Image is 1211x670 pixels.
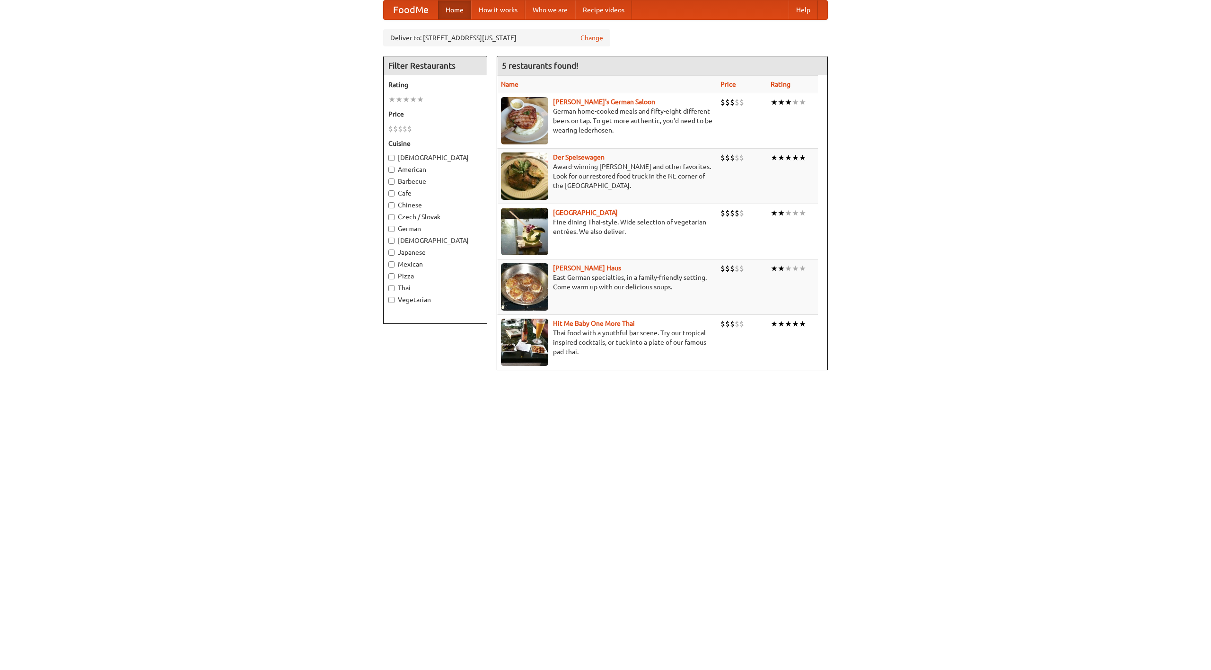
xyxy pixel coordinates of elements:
img: esthers.jpg [501,97,548,144]
input: American [388,167,395,173]
li: ★ [785,97,792,107]
a: [PERSON_NAME] Haus [553,264,621,272]
label: Mexican [388,259,482,269]
li: ★ [771,97,778,107]
a: Help [789,0,818,19]
b: [GEOGRAPHIC_DATA] [553,209,618,216]
li: $ [403,124,407,134]
li: $ [388,124,393,134]
li: $ [730,208,735,218]
img: satay.jpg [501,208,548,255]
li: $ [735,97,739,107]
input: Thai [388,285,395,291]
li: ★ [785,263,792,274]
li: $ [735,208,739,218]
p: Thai food with a youthful bar scene. Try our tropical inspired cocktails, or tuck into a plate of... [501,328,713,357]
p: Award-winning [PERSON_NAME] and other favorites. Look for our restored food truck in the NE corne... [501,162,713,190]
li: ★ [799,319,806,329]
li: $ [739,263,744,274]
li: ★ [785,152,792,163]
li: $ [725,208,730,218]
li: $ [725,97,730,107]
label: Cafe [388,188,482,198]
input: German [388,226,395,232]
input: Mexican [388,261,395,268]
li: $ [407,124,412,134]
li: $ [739,97,744,107]
li: $ [739,152,744,163]
li: $ [720,97,725,107]
li: $ [730,97,735,107]
li: ★ [778,319,785,329]
a: [PERSON_NAME]'s German Saloon [553,98,655,106]
li: $ [720,208,725,218]
a: FoodMe [384,0,438,19]
li: ★ [792,319,799,329]
div: Deliver to: [STREET_ADDRESS][US_STATE] [383,29,610,46]
li: ★ [792,263,799,274]
li: ★ [410,94,417,105]
li: ★ [792,208,799,218]
h4: Filter Restaurants [384,56,487,75]
a: Recipe videos [575,0,632,19]
input: Czech / Slovak [388,214,395,220]
input: Vegetarian [388,297,395,303]
label: American [388,165,482,174]
p: East German specialties, in a family-friendly setting. Come warm up with our delicious soups. [501,273,713,292]
a: Hit Me Baby One More Thai [553,320,635,327]
li: ★ [778,208,785,218]
ng-pluralize: 5 restaurants found! [502,61,579,70]
li: ★ [799,97,806,107]
a: Home [438,0,471,19]
a: Der Speisewagen [553,153,605,161]
a: Rating [771,80,790,88]
li: ★ [785,319,792,329]
img: babythai.jpg [501,319,548,366]
li: ★ [771,152,778,163]
li: ★ [771,263,778,274]
label: Pizza [388,271,482,281]
label: [DEMOGRAPHIC_DATA] [388,153,482,162]
input: [DEMOGRAPHIC_DATA] [388,238,395,244]
a: Name [501,80,518,88]
li: $ [725,263,730,274]
label: Czech / Slovak [388,212,482,222]
li: $ [735,152,739,163]
li: ★ [778,97,785,107]
li: $ [739,319,744,329]
a: Price [720,80,736,88]
li: ★ [388,94,395,105]
li: ★ [778,263,785,274]
input: Pizza [388,273,395,279]
a: How it works [471,0,525,19]
label: Thai [388,283,482,293]
input: [DEMOGRAPHIC_DATA] [388,155,395,161]
li: $ [725,319,730,329]
label: Japanese [388,248,482,257]
a: Who we are [525,0,575,19]
li: $ [720,152,725,163]
label: Chinese [388,200,482,210]
input: Chinese [388,202,395,208]
li: ★ [771,208,778,218]
li: ★ [792,152,799,163]
label: [DEMOGRAPHIC_DATA] [388,236,482,245]
li: ★ [395,94,403,105]
li: ★ [799,263,806,274]
li: ★ [799,208,806,218]
li: $ [720,319,725,329]
p: German home-cooked meals and fifty-eight different beers on tap. To get more authentic, you'd nee... [501,107,713,135]
p: Fine dining Thai-style. Wide selection of vegetarian entrées. We also deliver. [501,217,713,236]
a: Change [580,33,603,43]
li: $ [730,319,735,329]
h5: Cuisine [388,139,482,148]
li: $ [735,319,739,329]
li: ★ [792,97,799,107]
li: ★ [771,319,778,329]
h5: Price [388,109,482,119]
li: ★ [417,94,424,105]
